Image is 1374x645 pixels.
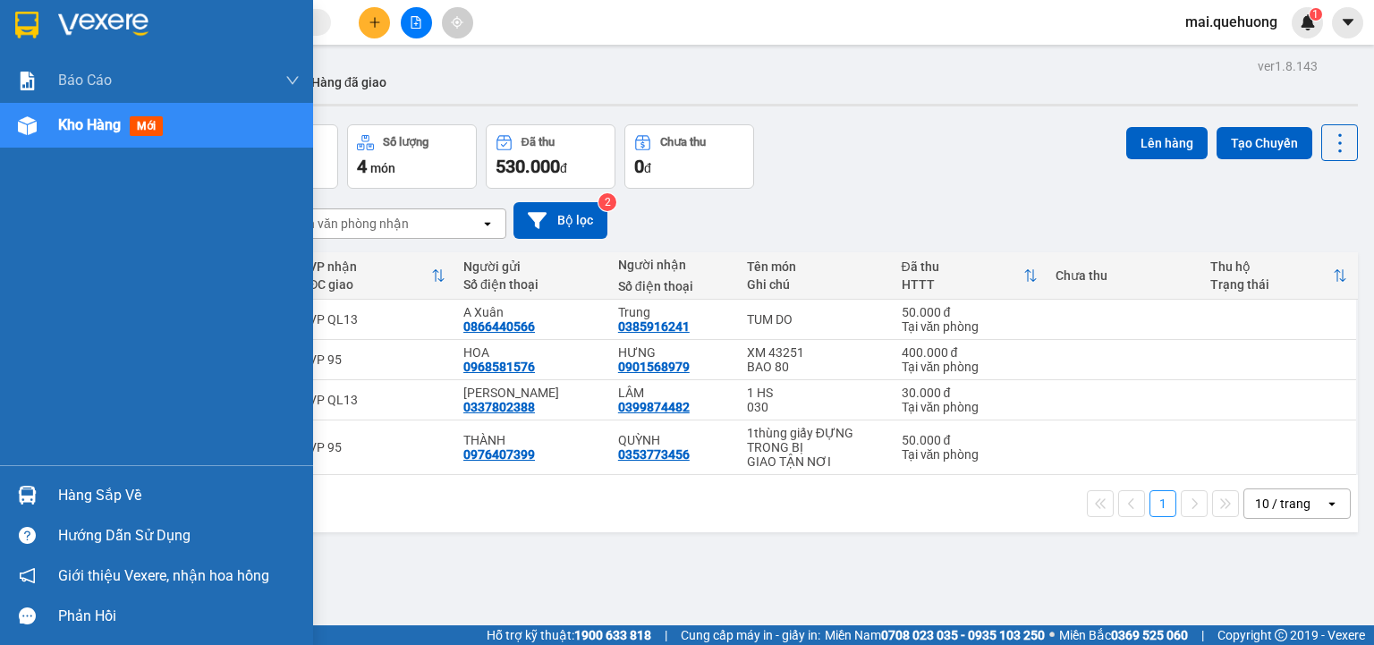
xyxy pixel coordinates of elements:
[410,16,422,29] span: file-add
[1126,127,1208,159] button: Lên hàng
[401,7,432,38] button: file-add
[618,360,690,374] div: 0901568979
[618,386,729,400] div: LÂM
[560,161,567,175] span: đ
[598,193,616,211] sup: 2
[463,345,600,360] div: HOA
[1310,8,1322,21] sup: 1
[681,625,820,645] span: Cung cấp máy in - giấy in:
[309,259,431,274] div: VP nhận
[463,259,600,274] div: Người gửi
[522,136,555,149] div: Đã thu
[644,161,651,175] span: đ
[747,277,884,292] div: Ghi chú
[309,277,431,292] div: ĐC giao
[309,352,445,367] div: VP 95
[309,312,445,327] div: VP QL13
[1171,11,1292,33] span: mai.quehuong
[357,156,367,177] span: 4
[58,522,300,549] div: Hướng dẫn sử dụng
[463,433,600,447] div: THÀNH
[1056,268,1192,283] div: Chưa thu
[1201,625,1204,645] span: |
[15,12,38,38] img: logo-vxr
[463,319,535,334] div: 0866440566
[624,124,754,189] button: Chưa thu0đ
[665,625,667,645] span: |
[58,603,300,630] div: Phản hồi
[19,567,36,584] span: notification
[1275,629,1287,641] span: copyright
[347,124,477,189] button: Số lượng4món
[747,360,884,374] div: BAO 80
[18,486,37,505] img: warehouse-icon
[297,61,401,104] button: Hàng đã giao
[1300,14,1316,30] img: icon-new-feature
[1255,495,1310,513] div: 10 / trang
[300,252,454,300] th: Toggle SortBy
[58,564,269,587] span: Giới thiệu Vexere, nhận hoa hồng
[747,426,884,454] div: 1thùng giấy ĐỰNG TRONG BỊ
[618,279,729,293] div: Số điện thoại
[1258,56,1318,76] div: ver 1.8.143
[18,116,37,135] img: warehouse-icon
[58,69,112,91] span: Báo cáo
[285,73,300,88] span: down
[1312,8,1319,21] span: 1
[747,400,884,414] div: 030
[902,447,1039,462] div: Tại văn phòng
[1059,625,1188,645] span: Miền Bắc
[359,7,390,38] button: plus
[747,345,884,360] div: XM 43251
[902,305,1039,319] div: 50.000 đ
[902,400,1039,414] div: Tại văn phòng
[58,116,121,133] span: Kho hàng
[1217,127,1312,159] button: Tạo Chuyến
[1325,496,1339,511] svg: open
[1049,632,1055,639] span: ⚪️
[496,156,560,177] span: 530.000
[18,72,37,90] img: solution-icon
[1332,7,1363,38] button: caret-down
[1210,277,1333,292] div: Trạng thái
[285,215,409,233] div: Chọn văn phòng nhận
[881,628,1045,642] strong: 0708 023 035 - 0935 103 250
[463,305,600,319] div: A Xuân
[618,258,729,272] div: Người nhận
[618,345,729,360] div: HƯNG
[480,216,495,231] svg: open
[513,202,607,239] button: Bộ lọc
[370,161,395,175] span: món
[463,277,600,292] div: Số điện thoại
[1201,252,1356,300] th: Toggle SortBy
[19,607,36,624] span: message
[487,625,651,645] span: Hỗ trợ kỹ thuật:
[902,433,1039,447] div: 50.000 đ
[463,447,535,462] div: 0976407399
[618,433,729,447] div: QUỲNH
[747,312,884,327] div: TUM DO
[383,136,428,149] div: Số lượng
[747,386,884,400] div: 1 HS
[130,116,163,136] span: mới
[618,400,690,414] div: 0399874482
[486,124,615,189] button: Đã thu530.000đ
[902,345,1039,360] div: 400.000 đ
[463,360,535,374] div: 0968581576
[1111,628,1188,642] strong: 0369 525 060
[825,625,1045,645] span: Miền Nam
[893,252,1047,300] th: Toggle SortBy
[660,136,706,149] div: Chưa thu
[902,319,1039,334] div: Tại văn phòng
[747,454,884,469] div: GIAO TẬN NƠI
[1149,490,1176,517] button: 1
[618,319,690,334] div: 0385916241
[574,628,651,642] strong: 1900 633 818
[309,393,445,407] div: VP QL13
[309,440,445,454] div: VP 95
[58,482,300,509] div: Hàng sắp về
[442,7,473,38] button: aim
[747,259,884,274] div: Tên món
[451,16,463,29] span: aim
[902,360,1039,374] div: Tại văn phòng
